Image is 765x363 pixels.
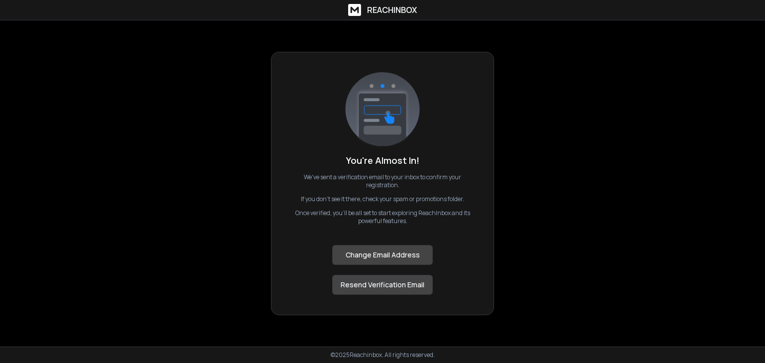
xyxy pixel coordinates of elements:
button: Resend Verification Email [332,275,433,295]
h1: You're Almost In! [346,153,419,167]
p: Once verified, you’ll be all set to start exploring ReachInbox and its powerful features. [291,209,474,225]
h1: ReachInbox [367,4,417,16]
button: Change Email Address [332,245,433,265]
img: logo [345,72,420,148]
p: If you don't see it there, check your spam or promotions folder. [301,195,464,203]
p: © 2025 Reachinbox. All rights reserved. [331,351,435,359]
p: We've sent a verification email to your inbox to confirm your registration. [291,173,474,189]
a: ReachInbox [348,4,417,16]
